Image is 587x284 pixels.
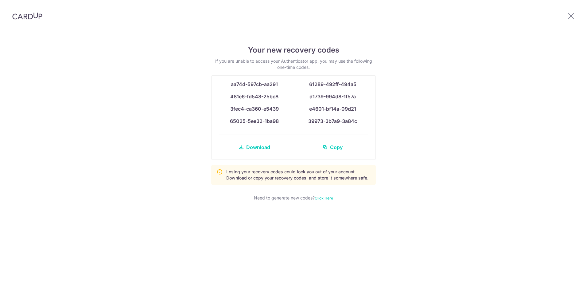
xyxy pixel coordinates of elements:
[246,144,270,151] span: Download
[226,169,371,181] p: Losing your recovery codes could lock you out of your account. Download or copy your recovery cod...
[219,140,290,155] a: Download
[297,140,368,155] a: Copy
[211,195,376,201] p: Need to generate new codes?
[330,144,343,151] span: Copy
[308,118,357,124] span: 39973-3b7a9-3a84c
[309,106,356,112] span: e4601-bf14a-09d21
[309,81,356,87] span: 61289-492ff-494a5
[315,196,333,200] span: translation missing: en.link.click_here
[230,106,279,112] span: 3fec4-ca360-e5439
[230,118,279,124] span: 65025-5ee32-1ba98
[230,93,278,100] span: 481e6-fd548-25bc8
[12,12,42,20] img: CardUp
[211,58,376,70] p: If you are unable to access your Authenticator app, you may use the following one-time codes.
[309,93,356,100] span: d1739-994d8-1f57a
[315,196,333,200] a: Click Here
[231,81,278,87] span: aa74d-597cb-aa291
[211,45,376,56] h4: Your new recovery codes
